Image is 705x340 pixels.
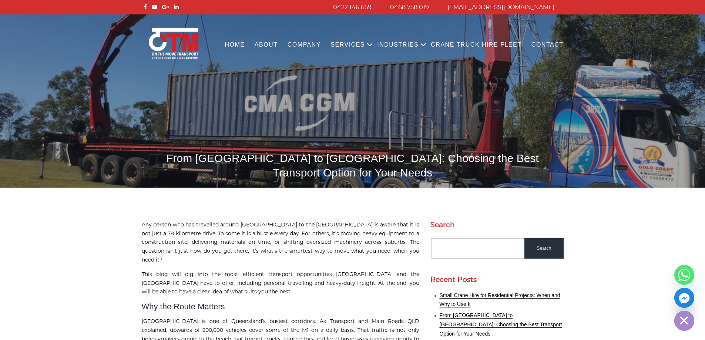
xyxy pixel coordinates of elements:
[220,35,249,55] a: Home
[372,35,423,55] a: Industries
[440,312,562,337] a: From [GEOGRAPHIC_DATA] to [GEOGRAPHIC_DATA]: Choosing the Best Transport Option for Your Needs
[250,35,283,55] a: About
[430,275,564,284] h2: Recent Posts
[390,4,429,11] a: 0468 758 019
[674,265,694,285] a: Whatsapp
[142,302,419,312] h2: Why the Route Matters
[142,221,419,265] p: Any person who has travelled around [GEOGRAPHIC_DATA] to the [GEOGRAPHIC_DATA] is aware that it i...
[147,27,200,60] img: Otmtransport
[440,292,560,307] a: Small Crane Hire for Residential Projects: When and Why to Use It
[524,238,564,259] input: Search
[447,4,554,11] a: [EMAIL_ADDRESS][DOMAIN_NAME]
[283,35,326,55] a: COMPANY
[426,35,527,55] a: Crane Truck Hire Fleet
[674,288,694,308] a: Facebook_Messenger
[326,35,370,55] a: Services
[333,4,372,11] a: 0422 146 659
[430,221,564,229] h2: Search
[142,151,564,180] h1: From [GEOGRAPHIC_DATA] to [GEOGRAPHIC_DATA]: Choosing the Best Transport Option for Your Needs
[142,270,419,296] p: This blog will dig into the most efficient transport opportunities [GEOGRAPHIC_DATA] and the [GEO...
[527,35,568,55] a: Contact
